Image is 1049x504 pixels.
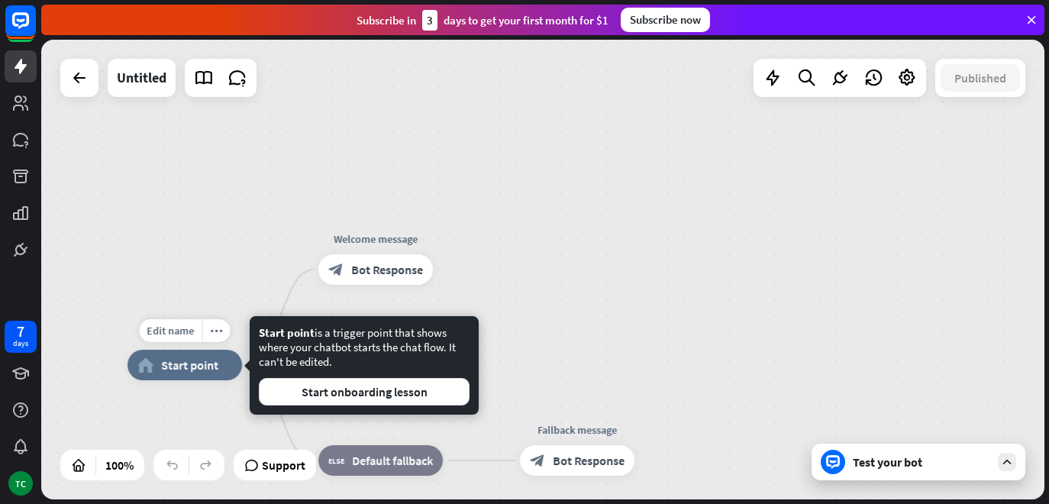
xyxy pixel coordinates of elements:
[12,6,58,52] button: Open LiveChat chat widget
[357,10,608,31] div: Subscribe in days to get your first month for $1
[17,325,24,338] div: 7
[259,378,470,405] button: Start onboarding lesson
[13,338,28,349] div: days
[161,357,218,373] span: Start point
[211,325,223,337] i: more_horiz
[351,262,423,277] span: Bot Response
[259,325,315,340] span: Start point
[262,453,305,477] span: Support
[8,471,33,496] div: TC
[117,59,166,97] div: Untitled
[307,231,444,247] div: Welcome message
[530,453,545,468] i: block_bot_response
[352,453,433,468] span: Default fallback
[508,422,646,438] div: Fallback message
[137,357,153,373] i: home_2
[259,325,470,405] div: is a trigger point that shows where your chatbot starts the chat flow. It can't be edited.
[101,453,138,477] div: 100%
[553,453,625,468] span: Bot Response
[328,262,344,277] i: block_bot_response
[147,324,195,338] span: Edit name
[853,454,990,470] div: Test your bot
[328,453,344,468] i: block_fallback
[621,8,710,32] div: Subscribe now
[941,64,1020,92] button: Published
[5,321,37,353] a: 7 days
[422,10,437,31] div: 3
